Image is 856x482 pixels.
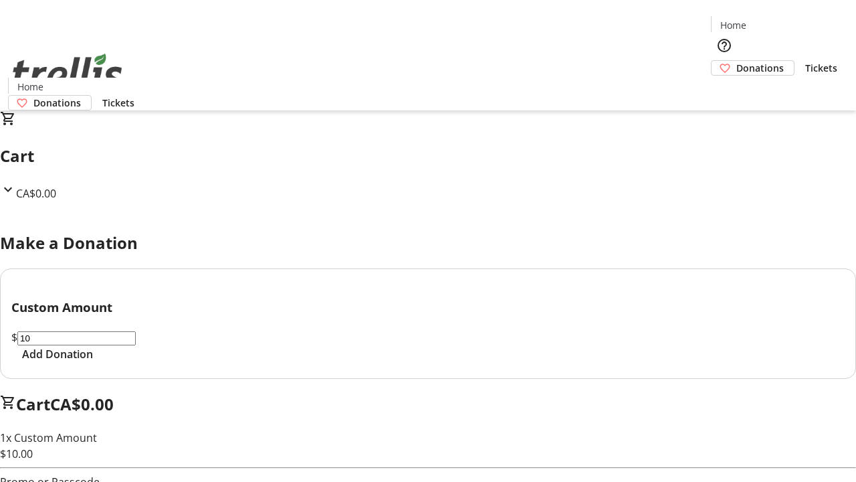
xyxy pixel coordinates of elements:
span: Donations [736,61,784,75]
h3: Custom Amount [11,298,845,317]
a: Tickets [794,61,848,75]
a: Home [712,18,754,32]
button: Help [711,32,738,59]
a: Tickets [92,96,145,110]
a: Donations [711,60,794,76]
button: Cart [711,76,738,102]
button: Add Donation [11,346,104,362]
span: Tickets [805,61,837,75]
a: Donations [8,95,92,110]
span: CA$0.00 [50,393,114,415]
span: Home [720,18,746,32]
span: Tickets [102,96,134,110]
img: Orient E2E Organization fhxPYzq0ca's Logo [8,39,127,106]
span: Add Donation [22,346,93,362]
span: Donations [33,96,81,110]
span: $ [11,330,17,345]
span: CA$0.00 [16,186,56,201]
input: Donation Amount [17,331,136,345]
a: Home [9,80,51,94]
span: Home [17,80,43,94]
